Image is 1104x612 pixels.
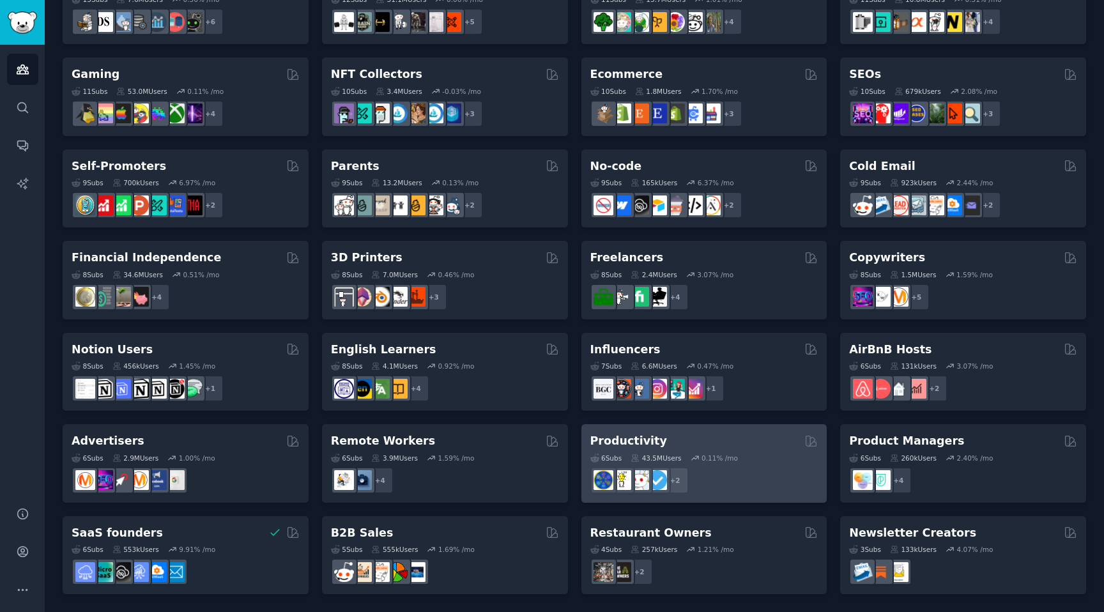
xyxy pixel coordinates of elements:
img: Fiverr [629,287,649,307]
div: + 4 [974,8,1001,35]
div: 3.07 % /mo [956,362,993,371]
img: RemoteJobs [334,470,354,490]
div: 6 Sub s [72,545,103,554]
img: youtubepromotion [93,195,113,215]
h2: Freelancers [590,250,664,266]
img: marketing [75,470,95,490]
img: GYM [334,12,354,32]
img: PPC [111,470,131,490]
img: NFTMarketplace [352,103,372,123]
img: NotionGeeks [129,379,149,399]
img: SEO [93,470,113,490]
img: webflow [611,195,631,215]
img: ecommercemarketing [683,103,703,123]
div: 9.91 % /mo [179,545,215,554]
img: datasets [165,12,185,32]
h2: Newsletter Creators [849,525,976,541]
div: 0.46 % /mo [438,270,475,279]
img: workout [370,12,390,32]
div: + 6 [197,8,224,35]
div: 3.07 % /mo [697,270,733,279]
h2: Productivity [590,433,667,449]
div: 4.07 % /mo [956,545,993,554]
img: weightroom [388,12,408,32]
h2: Parents [331,158,379,174]
img: LearnEnglishOnReddit [388,379,408,399]
h2: B2B Sales [331,525,394,541]
img: macgaming [111,103,131,123]
h2: Advertisers [72,433,144,449]
img: AskNotion [147,379,167,399]
img: shopify [611,103,631,123]
img: SEO [853,287,873,307]
img: B2BSaaS [147,562,167,582]
div: 53.0M Users [116,87,167,96]
img: lifehacks [611,470,631,490]
h2: Product Managers [849,433,964,449]
img: LeadGeneration [889,195,908,215]
div: + 3 [716,100,742,127]
img: SavageGarden [629,12,649,32]
img: BeautyGuruChatter [594,379,613,399]
img: Substack [871,562,891,582]
div: + 2 [456,192,483,218]
div: 6 Sub s [331,454,363,463]
img: streetphotography [871,12,891,32]
img: analog [853,12,873,32]
img: succulents [611,12,631,32]
img: XboxGamers [165,103,185,123]
img: productivity [629,470,649,490]
img: B2BSaaS [942,195,962,215]
img: SingleParents [352,195,372,215]
img: EmailOutreach [960,195,980,215]
h2: AirBnB Hosts [849,342,931,358]
img: GardeningUK [647,12,667,32]
img: GoogleSearchConsole [942,103,962,123]
img: EtsySellers [647,103,667,123]
div: 6 Sub s [849,454,881,463]
img: getdisciplined [647,470,667,490]
div: + 3 [420,284,447,310]
img: influencermarketing [665,379,685,399]
div: 0.11 % /mo [701,454,738,463]
div: + 2 [626,558,653,585]
div: 165k Users [631,178,677,187]
div: + 2 [716,192,742,218]
div: + 2 [974,192,1001,218]
div: 1.59 % /mo [956,270,993,279]
div: 8 Sub s [590,270,622,279]
img: OpenseaMarket [424,103,443,123]
img: TwitchStreaming [183,103,203,123]
div: 555k Users [371,545,418,554]
img: InstagramGrowthTips [683,379,703,399]
h2: Cold Email [849,158,915,174]
div: 13.2M Users [371,178,422,187]
div: + 4 [716,8,742,35]
h2: Notion Users [72,342,153,358]
h2: Influencers [590,342,661,358]
div: 8 Sub s [72,362,103,371]
div: 2.40 % /mo [956,454,993,463]
img: microsaas [93,562,113,582]
img: SaaSSales [129,562,149,582]
img: AppIdeas [75,195,95,215]
img: AirBnBInvesting [907,379,926,399]
img: GardenersWorld [701,12,721,32]
div: 6.6M Users [631,362,677,371]
img: BarOwners [611,562,631,582]
div: 6 Sub s [849,362,881,371]
div: 8 Sub s [72,270,103,279]
div: 8 Sub s [331,270,363,279]
img: parentsofmultiples [424,195,443,215]
div: 9 Sub s [590,178,622,187]
img: MachineLearning [75,12,95,32]
img: EnglishLearning [352,379,372,399]
h2: 3D Printers [331,250,402,266]
div: 34.6M Users [112,270,163,279]
div: + 2 [197,192,224,218]
img: b2b_sales [370,562,390,582]
img: Local_SEO [924,103,944,123]
h2: No-code [590,158,642,174]
img: TestMyApp [183,195,203,215]
h2: Financial Independence [72,250,221,266]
